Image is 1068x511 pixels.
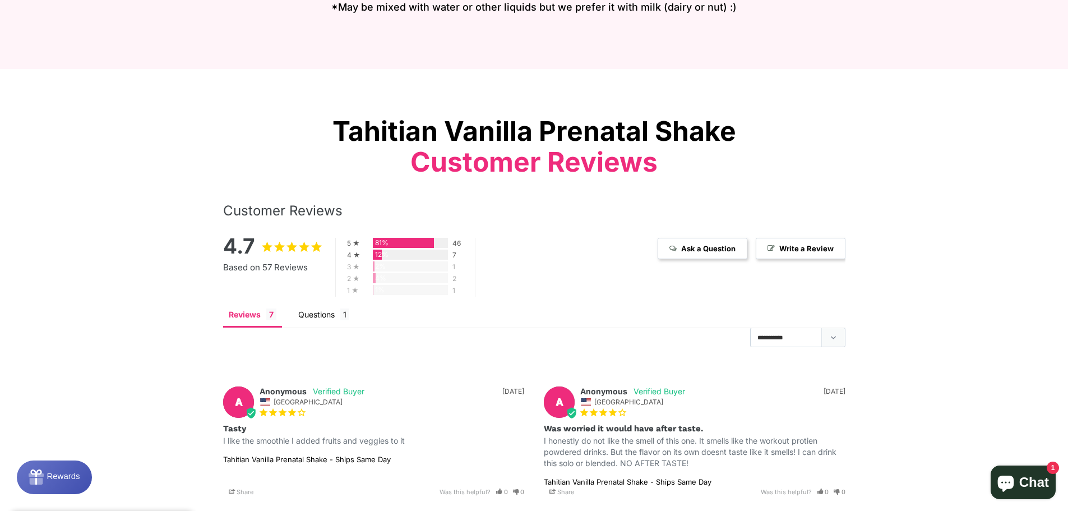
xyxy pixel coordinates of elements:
div: 1 ★ [347,286,371,294]
div: 4% [373,273,376,283]
li: Questions [293,305,355,326]
img: United States [260,398,270,406]
button: Rewards [17,461,92,494]
a: Rate review as helpful [817,488,829,496]
div: 12% [373,250,382,260]
div: Was this helpful? [440,487,524,497]
div: 7 [450,251,469,259]
h3: Tasty [223,422,525,435]
a: Rate review as not helpful [834,488,845,496]
div: Tahitian Vanilla Prenatal Shake [215,111,854,173]
span: Share [223,487,259,497]
select: Sort reviews [750,328,845,347]
strong: Anonymous [580,386,627,396]
i: 0 [513,487,524,497]
a: Tahitian Vanilla Prenatal Shake - Ships Same Day [544,477,711,486]
div: 2 ★ [347,274,371,283]
div: 5 ★ [347,239,371,247]
span: Rewards [30,11,63,20]
strong: 4.7 [223,233,255,259]
div: [DATE] [824,386,845,397]
i: 0 [496,487,507,497]
div: 46 [450,239,469,247]
span: Based on 57 Reviews [223,261,308,274]
div: Customer Reviews [223,201,845,221]
span: Write a Review [756,238,845,259]
div: A [223,386,254,418]
div: 1-Star Ratings [373,285,449,295]
span: 4-Star Rating Review [579,407,627,418]
div: [DATE] [502,386,524,397]
div: 2 [450,274,469,283]
span: Customer Reviews [215,151,854,173]
div: 4-Star Ratings [373,250,449,260]
span: [GEOGRAPHIC_DATA] [274,398,343,406]
div: Was this helpful? [761,487,845,497]
div: 3 ★ [347,263,371,271]
h3: Was worried it would have after taste. [544,422,845,435]
span: [GEOGRAPHIC_DATA] [594,398,663,406]
div: 2-Star Ratings [373,273,449,283]
img: United States [581,398,591,406]
i: 0 [834,487,845,497]
a: Tahitian Vanilla Prenatal Shake - Ships Same Day [223,455,391,464]
div: 2% [373,261,375,271]
span: Ask a Question [658,238,747,259]
div: 3-Star Ratings [373,261,449,271]
p: I like the smoothie I added fruits and veggies to it [223,435,525,446]
div: 1 [450,286,469,294]
a: Rate review as not helpful [513,488,524,496]
inbox-online-store-chat: Shopify online store chat [987,466,1059,502]
strong: Anonymous [260,386,307,396]
li: Reviews [223,305,282,328]
div: 4 ★ [347,251,371,259]
p: I honestly do not like the smell of this one. It smells like the workout protien powdered drinks.... [544,435,845,469]
i: 0 [817,487,829,497]
div: 5-Star Ratings [373,238,449,248]
span: 4-Star Rating Review [258,407,306,418]
div: A [544,386,575,418]
a: Rate review as helpful [496,488,507,496]
span: Share [544,487,580,497]
div: 1 [450,263,469,271]
div: 81% [373,238,434,248]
